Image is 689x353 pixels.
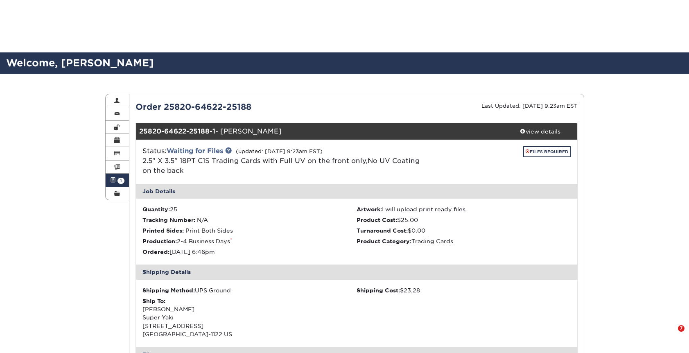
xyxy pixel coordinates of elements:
[678,325,684,332] span: 7
[142,248,357,256] li: [DATE] 6:46pm
[357,237,571,245] li: Trading Cards
[357,205,571,213] li: I will upload print ready files.
[357,227,408,234] strong: Turnaround Cost:
[142,287,195,294] strong: Shipping Method:
[142,237,357,245] li: 2-4 Business Days
[504,127,577,136] div: view details
[142,286,357,294] div: UPS Ground
[197,217,208,223] span: N/A
[142,206,170,213] strong: Quantity:
[136,265,577,279] div: Shipping Details
[357,226,571,235] li: $0.00
[139,127,215,135] strong: 25820-64622-25188-1
[481,103,578,109] small: Last Updated: [DATE] 9:23am EST
[136,146,430,176] div: Status:
[167,147,223,155] a: Waiting for Files
[357,238,411,244] strong: Product Category:
[136,123,504,140] div: - [PERSON_NAME]
[142,157,420,174] a: 2.5" X 3.5" 18PT C1S Trading Cards with Full UV on the front only,No UV Coating on the back
[185,227,233,234] span: Print Both Sides
[357,216,571,224] li: $25.00
[136,184,577,199] div: Job Details
[142,297,357,339] div: [PERSON_NAME] Super Yaki [STREET_ADDRESS] [GEOGRAPHIC_DATA]-1122 US
[661,325,681,345] iframe: Intercom live chat
[523,146,571,157] a: FILES REQUIRED
[357,217,397,223] strong: Product Cost:
[129,101,357,113] div: Order 25820-64622-25188
[117,178,124,184] span: 1
[106,174,129,187] a: 1
[142,205,357,213] li: 25
[142,227,184,234] strong: Printed Sides:
[142,249,169,255] strong: Ordered:
[504,123,577,140] a: view details
[236,148,323,154] small: (updated: [DATE] 9:23am EST)
[357,286,571,294] div: $23.28
[142,298,165,304] strong: Ship To:
[357,287,400,294] strong: Shipping Cost:
[142,238,177,244] strong: Production:
[357,206,382,213] strong: Artwork:
[142,217,195,223] strong: Tracking Number:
